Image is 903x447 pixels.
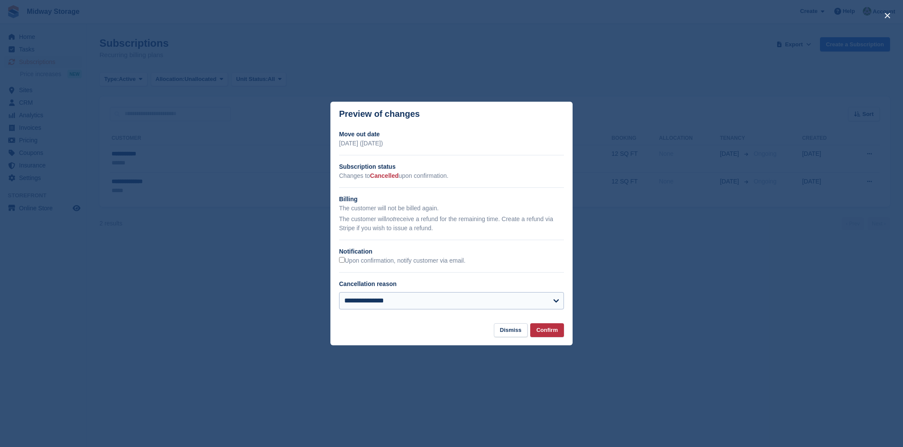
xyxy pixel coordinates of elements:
[339,171,564,180] p: Changes to upon confirmation.
[370,172,399,179] span: Cancelled
[339,280,397,287] label: Cancellation reason
[339,195,564,204] h2: Billing
[386,215,394,222] em: not
[339,139,564,148] p: [DATE] ([DATE])
[339,130,564,139] h2: Move out date
[339,109,420,119] p: Preview of changes
[339,247,564,256] h2: Notification
[339,257,345,263] input: Upon confirmation, notify customer via email.
[339,257,465,265] label: Upon confirmation, notify customer via email.
[339,162,564,171] h2: Subscription status
[339,215,564,233] p: The customer will receive a refund for the remaining time. Create a refund via Stripe if you wish...
[494,323,528,338] button: Dismiss
[881,9,894,23] button: close
[530,323,564,338] button: Confirm
[339,204,564,213] p: The customer will not be billed again.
